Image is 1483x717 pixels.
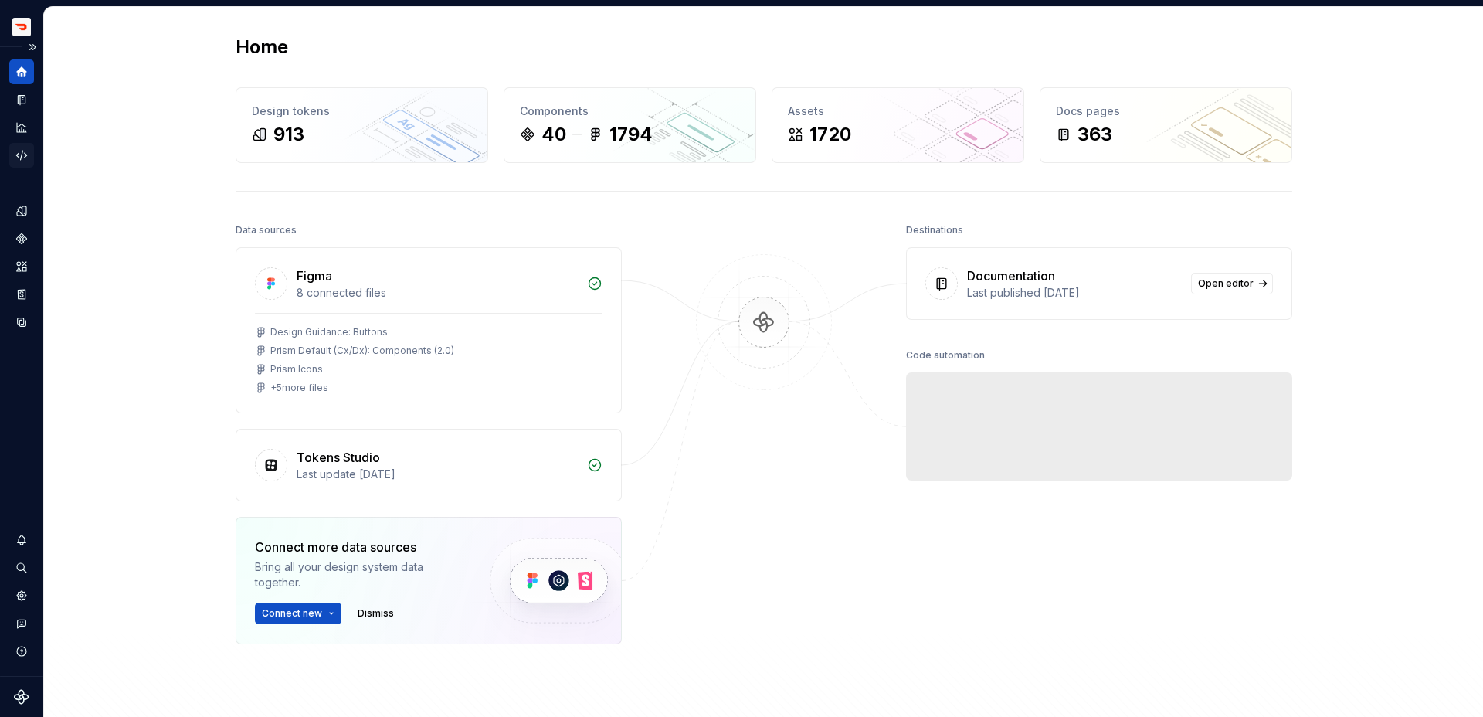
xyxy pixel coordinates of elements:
[255,559,463,590] div: Bring all your design system data together.
[297,267,332,285] div: Figma
[9,310,34,335] a: Data sources
[351,603,401,624] button: Dismiss
[1040,87,1292,163] a: Docs pages363
[809,122,851,147] div: 1720
[1056,104,1276,119] div: Docs pages
[270,363,323,375] div: Prism Icons
[252,104,472,119] div: Design tokens
[270,345,454,357] div: Prism Default (Cx/Dx): Components (2.0)
[9,282,34,307] a: Storybook stories
[504,87,756,163] a: Components401794
[772,87,1024,163] a: Assets1720
[9,583,34,608] a: Settings
[14,689,29,705] svg: Supernova Logo
[262,607,322,620] span: Connect new
[906,219,963,241] div: Destinations
[9,528,34,552] button: Notifications
[273,122,304,147] div: 913
[297,467,578,482] div: Last update [DATE]
[9,226,34,251] a: Components
[358,607,394,620] span: Dismiss
[297,448,380,467] div: Tokens Studio
[236,87,488,163] a: Design tokens913
[236,247,622,413] a: Figma8 connected filesDesign Guidance: ButtonsPrism Default (Cx/Dx): Components (2.0)Prism Icons+...
[9,611,34,636] button: Contact support
[236,429,622,501] a: Tokens StudioLast update [DATE]
[236,219,297,241] div: Data sources
[9,115,34,140] a: Analytics
[541,122,566,147] div: 40
[967,285,1182,301] div: Last published [DATE]
[9,143,34,168] a: Code automation
[520,104,740,119] div: Components
[9,87,34,112] a: Documentation
[967,267,1055,285] div: Documentation
[12,18,31,36] img: bd52d190-91a7-4889-9e90-eccda45865b1.png
[270,326,388,338] div: Design Guidance: Buttons
[22,36,43,58] button: Expand sidebar
[1198,277,1254,290] span: Open editor
[1191,273,1273,294] a: Open editor
[236,35,288,59] h2: Home
[788,104,1008,119] div: Assets
[297,285,578,301] div: 8 connected files
[9,59,34,84] a: Home
[255,603,341,624] button: Connect new
[270,382,328,394] div: + 5 more files
[906,345,985,366] div: Code automation
[9,556,34,580] button: Search ⌘K
[255,538,463,556] div: Connect more data sources
[1077,122,1112,147] div: 363
[9,199,34,223] a: Design tokens
[9,254,34,279] a: Assets
[609,122,653,147] div: 1794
